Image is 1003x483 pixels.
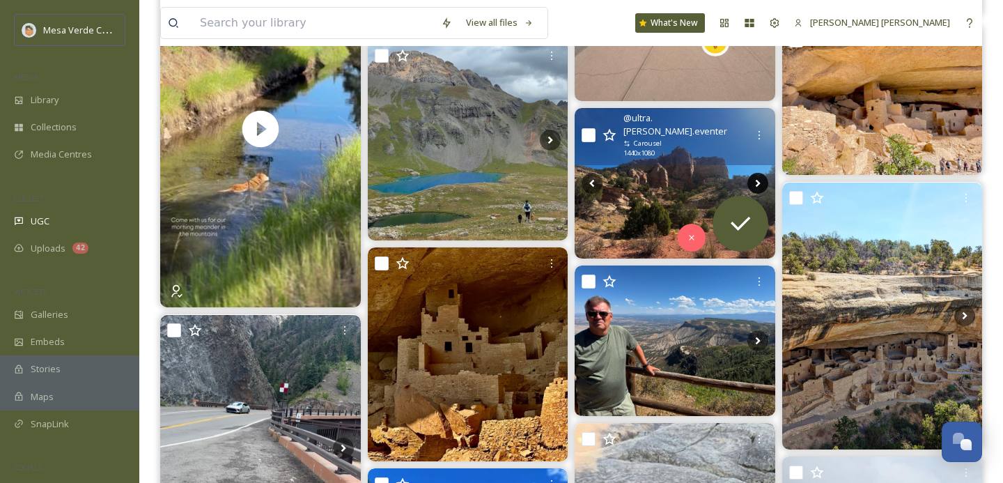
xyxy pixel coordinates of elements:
span: MEDIA [14,72,38,82]
button: Open Chat [942,422,982,462]
span: [PERSON_NAME] [PERSON_NAME] [810,16,950,29]
input: Search your library [193,8,434,38]
span: SnapLink [31,417,69,431]
img: MVC%20SnapSea%20logo%20%281%29.png [22,23,36,37]
span: UGC [31,215,49,228]
span: COLLECT [14,193,44,204]
span: Carousel [634,139,662,148]
img: Mesa Verde National Park was so very interesting. The tour of the Cliff Palace was so cool. . . #... [782,25,983,176]
img: Not as smokey yesterday. Took way too many pictures. Hard to choose which ones to post! #trailrun... [575,108,775,259]
span: Stories [31,362,61,376]
a: View all files [459,9,541,36]
span: 1440 x 1080 [623,148,655,158]
div: 42 [72,243,88,254]
span: Maps [31,390,54,404]
span: Embeds [31,335,65,348]
span: SOCIALS [14,462,42,473]
span: Collections [31,121,77,134]
span: Library [31,93,59,107]
span: WIDGETS [14,286,46,297]
span: Media Centres [31,148,92,161]
img: Last August, we spent some time in SW Colorado and it was very rainy, but also wonderful. We had ... [368,40,568,240]
a: What's New [635,13,705,33]
img: #ckny1800 #mesaverde #colorado #ruins #nativeamerican [368,247,568,461]
a: [PERSON_NAME] [PERSON_NAME] [787,9,957,36]
span: Uploads [31,242,65,255]
img: Southern Colorado family vacation 🏜️✨ [782,183,983,450]
img: Before we got to the cliff dwellings in Mesa Verde National Park we went to Park Point, the park’... [575,266,775,416]
span: Mesa Verde Country [43,23,129,36]
span: Galleries [31,308,68,321]
span: @ ultra.[PERSON_NAME].eventer [623,112,747,138]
